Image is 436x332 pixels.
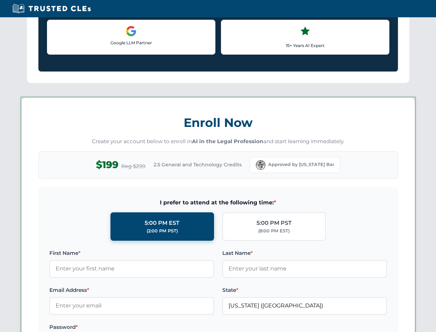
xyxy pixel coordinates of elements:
label: Password [49,323,214,331]
input: Florida (FL) [222,297,387,314]
label: State [222,286,387,294]
span: $199 [96,157,118,173]
div: (2:00 PM PST) [147,228,178,234]
h3: Enroll Now [38,112,398,133]
span: 2.5 General and Technology Credits [154,161,242,168]
div: (8:00 PM EST) [258,228,290,234]
div: 5:00 PM PST [256,219,292,228]
span: I prefer to attend at the following time: [49,198,387,207]
input: Enter your first name [49,260,214,277]
div: 5:00 PM EST [145,219,180,228]
input: Enter your last name [222,260,387,277]
p: Google LLM Partner [53,39,210,46]
p: Create your account below to enroll in and start learning immediately. [38,138,398,146]
img: Trusted CLEs [10,3,93,14]
span: Reg $299 [121,162,145,170]
strong: AI in the Legal Profession [192,138,263,145]
label: Last Name [222,249,387,257]
label: First Name [49,249,214,257]
span: Approved by [US_STATE] Bar [268,161,334,168]
label: Email Address [49,286,214,294]
img: Florida Bar [256,160,265,170]
input: Enter your email [49,297,214,314]
p: 15+ Years AI Expert [227,42,384,49]
img: Google [126,26,137,37]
